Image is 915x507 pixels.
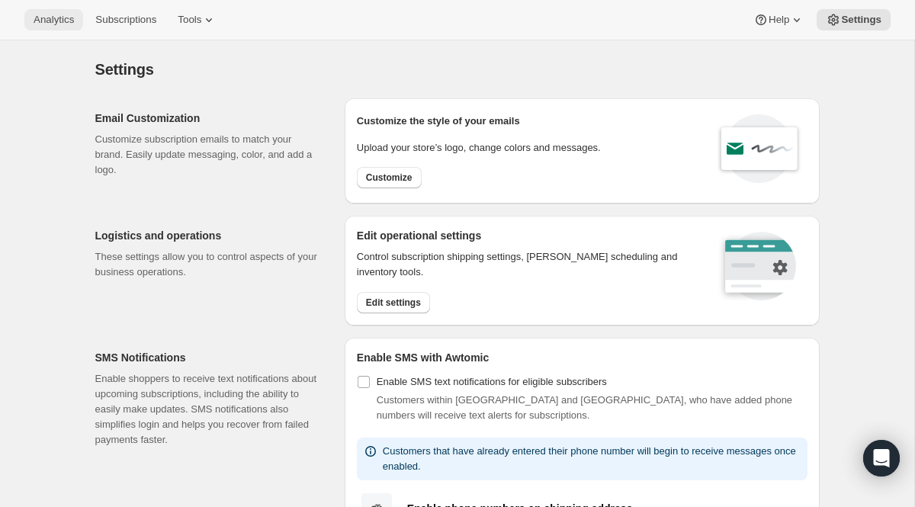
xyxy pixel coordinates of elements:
span: Analytics [34,14,74,26]
div: Open Intercom Messenger [863,440,900,477]
p: Control subscription shipping settings, [PERSON_NAME] scheduling and inventory tools. [357,249,698,280]
span: Settings [95,61,154,78]
p: Customers that have already entered their phone number will begin to receive messages once enabled. [383,444,801,474]
span: Customize [366,172,413,184]
h2: Logistics and operations [95,228,320,243]
span: Tools [178,14,201,26]
button: Customize [357,167,422,188]
p: Customize the style of your emails [357,114,520,129]
button: Help [744,9,814,30]
span: Edit settings [366,297,421,309]
button: Subscriptions [86,9,165,30]
p: Enable shoppers to receive text notifications about upcoming subscriptions, including the ability... [95,371,320,448]
button: Edit settings [357,292,430,313]
span: Customers within [GEOGRAPHIC_DATA] and [GEOGRAPHIC_DATA], who have added phone numbers will recei... [377,394,792,421]
h2: Email Customization [95,111,320,126]
button: Tools [169,9,226,30]
h2: Edit operational settings [357,228,698,243]
button: Settings [817,9,891,30]
p: Customize subscription emails to match your brand. Easily update messaging, color, and add a logo. [95,132,320,178]
p: These settings allow you to control aspects of your business operations. [95,249,320,280]
h2: Enable SMS with Awtomic [357,350,807,365]
button: Analytics [24,9,83,30]
span: Settings [841,14,881,26]
h2: SMS Notifications [95,350,320,365]
span: Subscriptions [95,14,156,26]
span: Help [769,14,789,26]
span: Enable SMS text notifications for eligible subscribers [377,376,607,387]
p: Upload your store’s logo, change colors and messages. [357,140,601,156]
